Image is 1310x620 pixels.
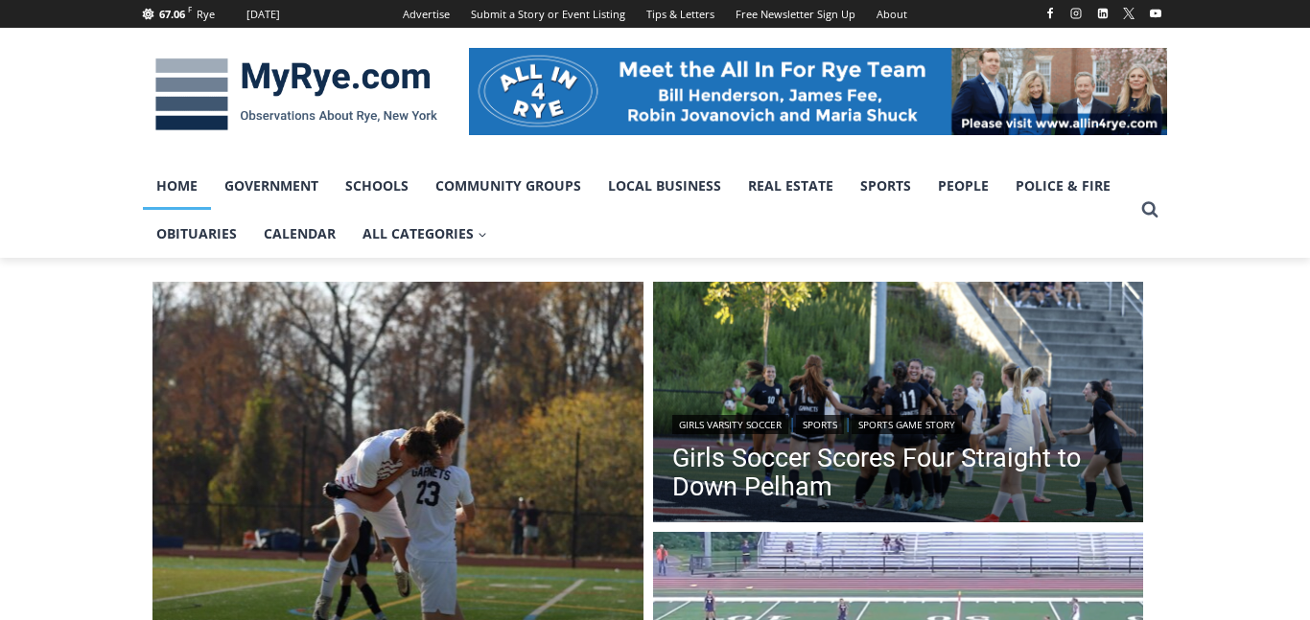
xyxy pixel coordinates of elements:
a: Linkedin [1091,2,1114,25]
a: Read More Girls Soccer Scores Four Straight to Down Pelham [653,282,1144,527]
a: Sports [847,162,924,210]
a: Facebook [1039,2,1062,25]
a: Police & Fire [1002,162,1124,210]
nav: Primary Navigation [143,162,1133,259]
div: Rye [197,6,215,23]
a: YouTube [1144,2,1167,25]
a: X [1117,2,1140,25]
a: Girls Soccer Scores Four Straight to Down Pelham [672,444,1125,501]
span: 67.06 [159,7,185,21]
button: View Search Form [1133,193,1167,227]
a: Real Estate [735,162,847,210]
a: Instagram [1064,2,1088,25]
a: Home [143,162,211,210]
a: People [924,162,1002,210]
a: Sports [796,415,844,434]
span: All Categories [363,223,487,244]
a: Sports Game Story [852,415,962,434]
img: All in for Rye [469,48,1167,134]
span: F [188,4,192,14]
a: Girls Varsity Soccer [672,415,788,434]
a: Local Business [595,162,735,210]
a: Community Groups [422,162,595,210]
a: Calendar [250,210,349,258]
div: | | [672,411,1125,434]
img: (PHOTO: Rye Girls Soccer's Samantha Yeh scores a goal in her team's 4-1 victory over Pelham on Se... [653,282,1144,527]
a: Obituaries [143,210,250,258]
div: [DATE] [246,6,280,23]
a: All Categories [349,210,501,258]
img: MyRye.com [143,45,450,145]
a: Schools [332,162,422,210]
a: Government [211,162,332,210]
